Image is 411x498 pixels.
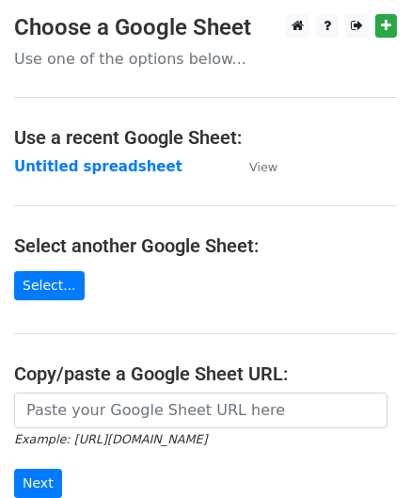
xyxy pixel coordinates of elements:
a: View [230,158,277,175]
h4: Copy/paste a Google Sheet URL: [14,362,397,385]
a: Select... [14,271,85,300]
p: Use one of the options below... [14,49,397,69]
input: Next [14,469,62,498]
h4: Select another Google Sheet: [14,234,397,257]
h3: Choose a Google Sheet [14,14,397,41]
small: Example: [URL][DOMAIN_NAME] [14,432,207,446]
h4: Use a recent Google Sheet: [14,126,397,149]
small: View [249,160,277,174]
input: Paste your Google Sheet URL here [14,393,387,428]
iframe: Chat Widget [317,408,411,498]
a: Untitled spreadsheet [14,158,182,175]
